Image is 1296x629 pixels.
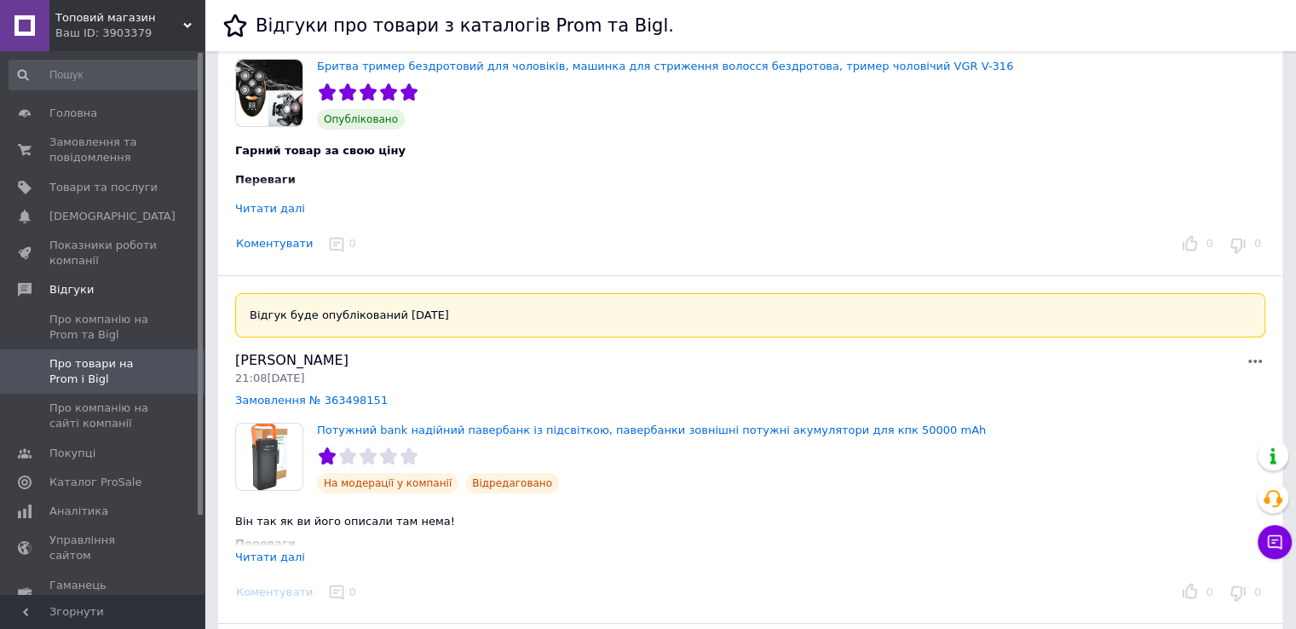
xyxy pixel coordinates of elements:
span: Він так як ви його описали там нема! [235,515,455,528]
span: Замовлення та повідомлення [49,135,158,165]
span: [DEMOGRAPHIC_DATA] [49,209,176,224]
h1: Відгуки про товари з каталогів Prom та Bigl. [256,15,674,36]
span: На модерації у компанії [317,473,458,493]
a: Потужний bank надійний павербанк із підсвіткою, павербанки зовнішні потужні акумулятори для кпк 5... [317,424,986,436]
div: Ваш ID: 3903379 [55,26,204,41]
span: Управління сайтом [49,533,158,563]
span: 21:08[DATE] [235,372,304,384]
button: Чат з покупцем [1258,525,1292,559]
span: [PERSON_NAME] [235,352,348,368]
span: Відгуки [49,282,94,297]
button: Коментувати [235,235,314,253]
a: Замовлення № 363498151 [235,394,388,407]
div: Читати далі [235,551,305,563]
span: Аналітика [49,504,108,519]
span: Гаманець компанії [49,578,158,609]
span: Гарний товар за свою ціну [235,144,406,157]
a: Бритва тример бездротовий для чоловіків, машинка для стриження волосся бездротова, тример чоловіч... [317,60,1013,72]
div: Відгук буде опублікований [DATE] [235,293,1265,338]
img: Бритва тример бездротовий для чоловіків, машинка для стриження волосся бездротова, тример чоловіч... [236,60,302,126]
span: Про компанію на сайті компанії [49,401,158,431]
span: Відредаговано [465,473,559,493]
span: Головна [49,106,97,121]
span: Переваги [235,537,296,550]
span: Каталог ProSale [49,475,141,490]
div: Універсальна компактна [235,195,913,211]
span: Топовий магазин [55,10,183,26]
span: Опубліковано [317,109,405,130]
div: Читати далі [235,202,305,215]
span: Показники роботи компанії [49,238,158,268]
input: Пошук [9,60,201,90]
span: Товари та послуги [49,180,158,195]
img: Потужний bank надійний павербанк із підсвіткою, павербанки зовнішні потужні акумулятори для кпк 5... [236,424,302,490]
span: Переваги [235,173,296,186]
span: Про товари на Prom і Bigl [49,356,158,387]
span: Покупці [49,446,95,461]
span: Про компанію на Prom та Bigl [49,312,158,343]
